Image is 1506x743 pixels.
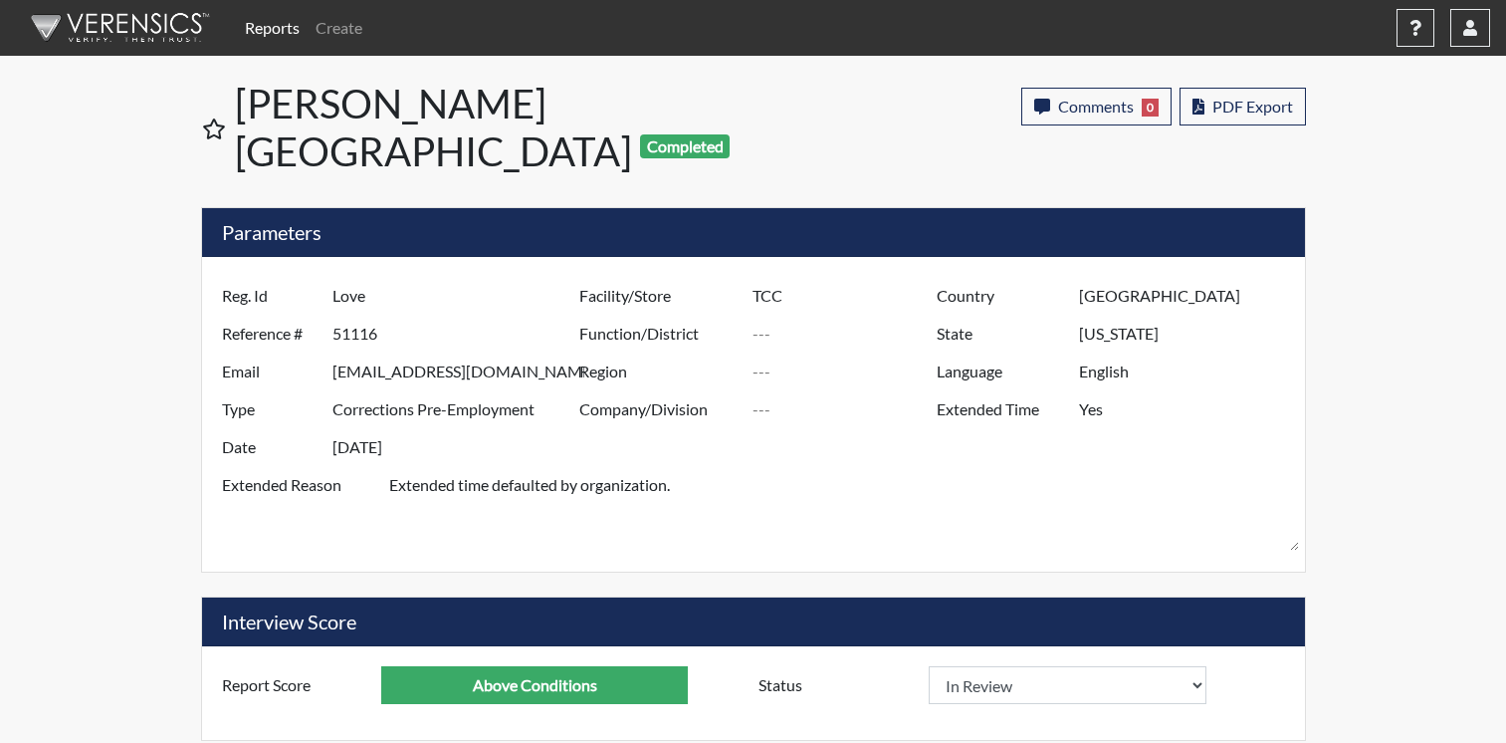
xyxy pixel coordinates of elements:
input: --- [1079,390,1299,428]
span: 0 [1142,99,1159,117]
label: Facility/Store [564,277,753,315]
label: Reg. Id [207,277,332,315]
input: --- [753,353,942,390]
h5: Parameters [202,208,1305,257]
span: Comments [1058,97,1134,116]
a: Reports [237,8,308,48]
span: Completed [640,134,730,158]
label: Report Score [207,666,382,704]
button: Comments0 [1021,88,1172,125]
label: Language [922,353,1079,390]
input: --- [1079,315,1299,353]
label: Date [207,428,332,466]
input: --- [332,353,584,390]
input: --- [1079,353,1299,390]
input: --- [332,277,584,315]
label: Status [744,666,929,704]
input: --- [753,390,942,428]
label: Email [207,353,332,390]
label: Region [564,353,753,390]
span: PDF Export [1212,97,1293,116]
button: PDF Export [1180,88,1306,125]
a: Create [308,8,370,48]
label: Type [207,390,332,428]
input: --- [332,428,584,466]
label: Function/District [564,315,753,353]
input: --- [381,666,688,704]
label: Company/Division [564,390,753,428]
input: --- [753,277,942,315]
h1: [PERSON_NAME][GEOGRAPHIC_DATA] [235,80,755,175]
input: --- [332,390,584,428]
label: Country [922,277,1079,315]
label: State [922,315,1079,353]
h5: Interview Score [202,598,1305,646]
label: Extended Time [922,390,1079,428]
input: --- [1079,277,1299,315]
label: Reference # [207,315,332,353]
label: Extended Reason [207,466,389,552]
input: --- [332,315,584,353]
div: Document a decision to hire or decline a candiate [744,666,1300,704]
input: --- [753,315,942,353]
